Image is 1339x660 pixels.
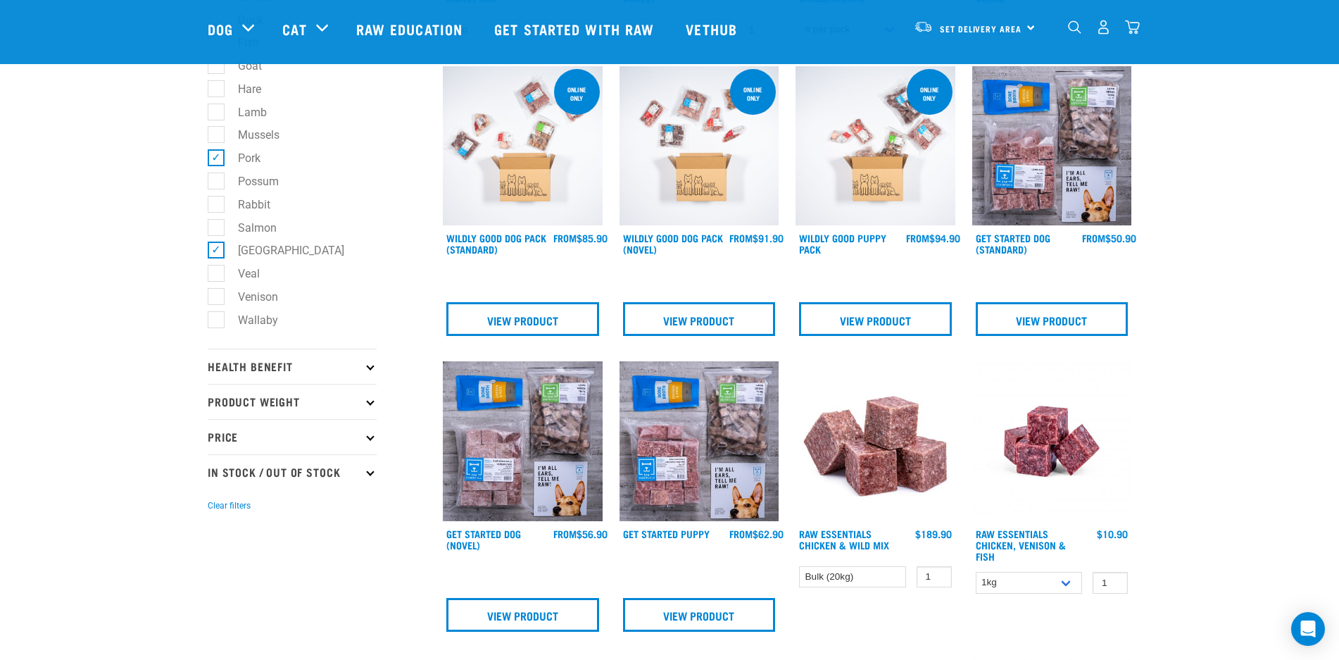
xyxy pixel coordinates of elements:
[215,57,268,75] label: Goat
[215,80,267,98] label: Hare
[215,173,284,190] label: Possum
[282,18,306,39] a: Cat
[443,66,603,226] img: Dog 0 2sec
[940,26,1021,31] span: Set Delivery Area
[215,126,285,144] label: Mussels
[729,528,784,540] div: $62.90
[208,349,377,384] p: Health Benefit
[480,1,672,57] a: Get started with Raw
[623,598,776,632] a: View Product
[215,242,350,259] label: [GEOGRAPHIC_DATA]
[208,384,377,419] p: Product Weight
[976,531,1066,559] a: Raw Essentials Chicken, Venison & Fish
[1125,20,1140,35] img: home-icon@2x.png
[1096,20,1111,35] img: user.png
[215,311,284,329] label: Wallaby
[914,20,933,33] img: van-moving.png
[553,232,608,244] div: $85.90
[553,528,608,540] div: $56.90
[554,79,600,108] div: Online Only
[623,302,776,336] a: View Product
[729,232,784,244] div: $91.90
[915,528,952,540] div: $189.90
[215,104,272,121] label: Lamb
[906,232,960,244] div: $94.90
[215,219,282,237] label: Salmon
[1291,612,1325,646] div: Open Intercom Messenger
[1082,232,1136,244] div: $50.90
[1068,20,1081,34] img: home-icon-1@2x.png
[208,18,233,39] a: Dog
[972,361,1132,521] img: Chicken Venison mix 1655
[208,419,377,454] p: Price
[215,265,265,282] label: Veal
[799,531,889,547] a: Raw Essentials Chicken & Wild Mix
[917,566,952,588] input: 1
[1093,572,1128,594] input: 1
[796,361,955,521] img: Pile Of Cubed Chicken Wild Meat Mix
[215,288,284,306] label: Venison
[976,302,1129,336] a: View Product
[623,531,710,536] a: Get Started Puppy
[799,235,886,251] a: Wildly Good Puppy Pack
[1082,235,1105,240] span: FROM
[729,235,753,240] span: FROM
[730,79,776,108] div: Online Only
[342,1,480,57] a: Raw Education
[446,235,546,251] a: Wildly Good Dog Pack (Standard)
[208,454,377,490] p: In Stock / Out Of Stock
[972,66,1132,226] img: NSP Dog Standard Update
[446,531,521,547] a: Get Started Dog (Novel)
[620,66,779,226] img: Dog Novel 0 2sec
[215,196,276,213] label: Rabbit
[976,235,1050,251] a: Get Started Dog (Standard)
[443,361,603,521] img: NSP Dog Novel Update
[796,66,955,226] img: Puppy 0 2sec
[446,598,599,632] a: View Product
[620,361,779,521] img: NPS Puppy Update
[729,531,753,536] span: FROM
[215,149,266,167] label: Pork
[906,235,929,240] span: FROM
[1097,528,1128,540] div: $10.90
[553,235,577,240] span: FROM
[907,79,953,108] div: Online Only
[553,531,577,536] span: FROM
[799,302,952,336] a: View Product
[672,1,755,57] a: Vethub
[446,302,599,336] a: View Product
[623,235,723,251] a: Wildly Good Dog Pack (Novel)
[208,499,251,512] button: Clear filters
